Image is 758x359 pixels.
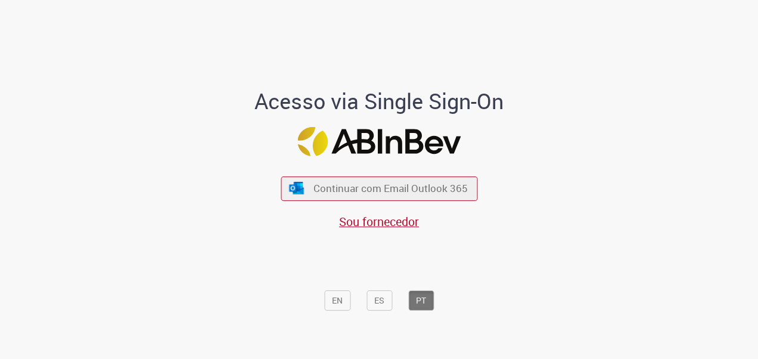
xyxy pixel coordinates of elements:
[214,89,545,113] h1: Acesso via Single Sign-On
[408,290,434,311] button: PT
[324,290,350,311] button: EN
[281,176,477,200] button: ícone Azure/Microsoft 360 Continuar com Email Outlook 365
[313,182,468,196] span: Continuar com Email Outlook 365
[288,182,305,194] img: ícone Azure/Microsoft 360
[366,290,392,311] button: ES
[339,213,419,230] a: Sou fornecedor
[297,127,461,156] img: Logo ABInBev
